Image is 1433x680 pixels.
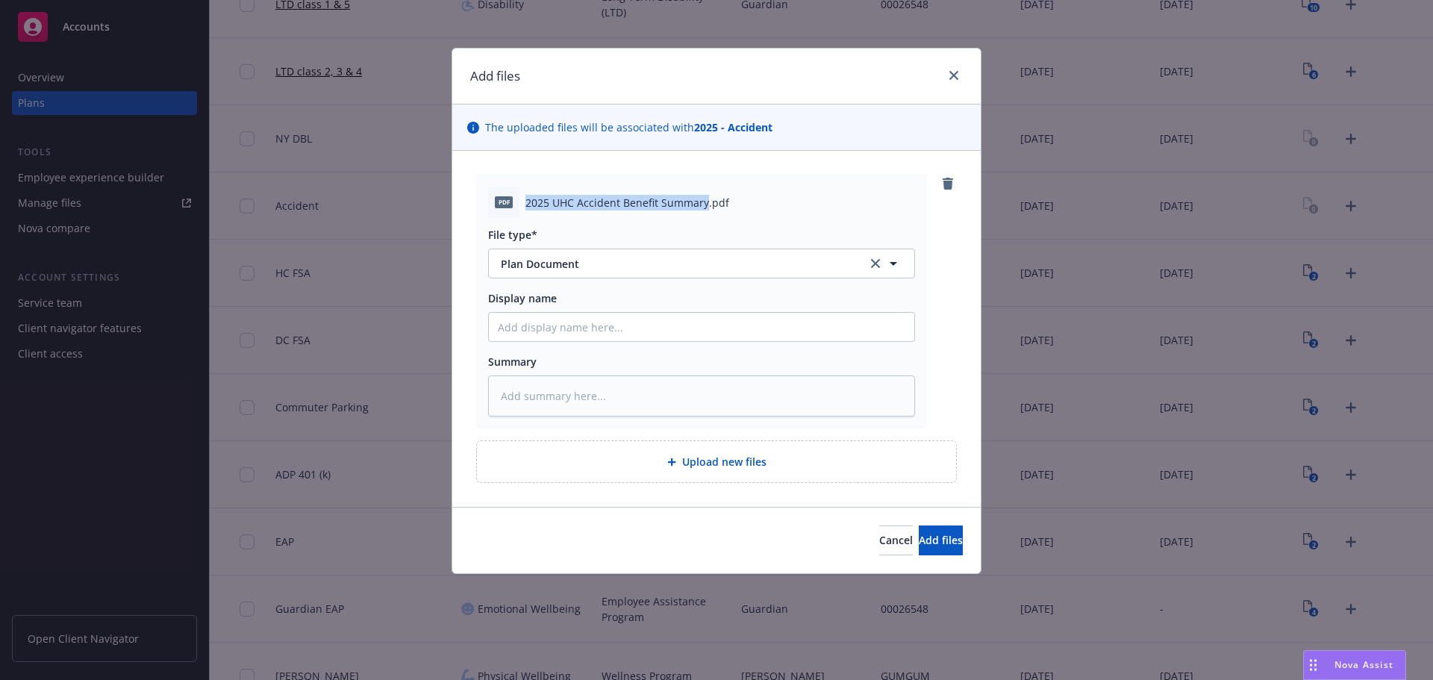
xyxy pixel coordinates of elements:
[879,525,913,555] button: Cancel
[501,256,846,272] span: Plan Document
[945,66,963,84] a: close
[476,440,957,483] div: Upload new files
[495,196,513,208] span: pdf
[867,255,884,272] a: clear selection
[919,525,963,555] button: Add files
[488,355,537,369] span: Summary
[694,120,772,134] strong: 2025 - Accident
[489,313,914,341] input: Add display name here...
[470,66,520,86] h1: Add files
[1304,651,1323,679] div: Drag to move
[488,291,557,305] span: Display name
[488,249,915,278] button: Plan Documentclear selection
[879,533,913,547] span: Cancel
[939,175,957,193] a: remove
[485,119,772,135] span: The uploaded files will be associated with
[682,454,767,470] span: Upload new files
[488,228,537,242] span: File type*
[919,533,963,547] span: Add files
[525,195,729,210] span: 2025 UHC Accident Benefit Summary.pdf
[1334,658,1393,671] span: Nova Assist
[1303,650,1406,680] button: Nova Assist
